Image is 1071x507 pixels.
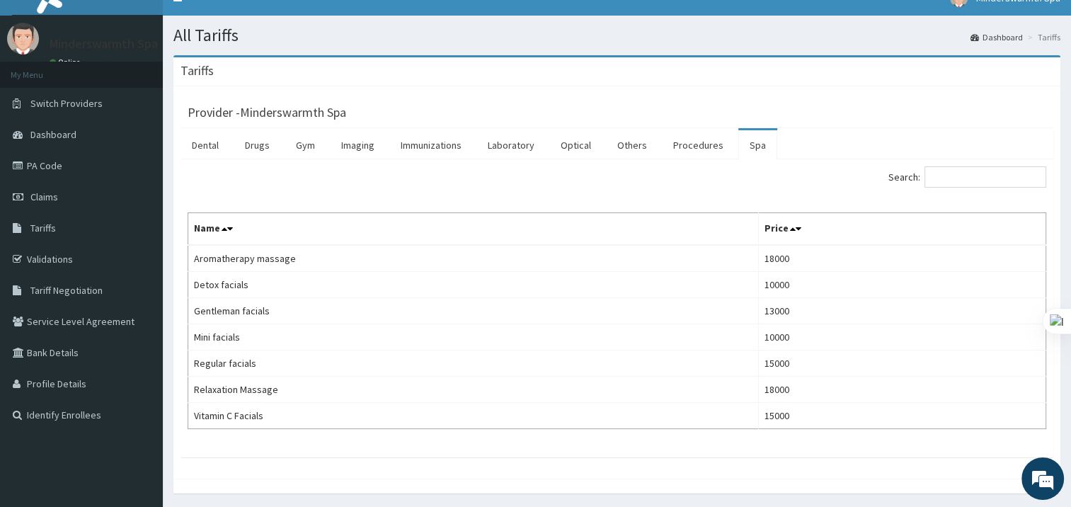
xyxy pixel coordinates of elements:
td: Vitamin C Facials [188,403,759,429]
span: Claims [30,190,58,203]
td: 15000 [759,403,1046,429]
a: Optical [549,130,602,160]
td: Aromatherapy massage [188,245,759,272]
div: Conversation(s) [74,79,238,98]
li: Tariffs [1024,31,1060,43]
td: Mini facials [188,324,759,351]
a: Drugs [234,130,281,160]
a: Immunizations [389,130,473,160]
a: Dental [181,130,230,160]
span: Tariffs [30,222,56,234]
h1: All Tariffs [173,26,1060,45]
a: Procedures [662,130,735,160]
h3: Provider - Minderswarmth Spa [188,106,346,119]
td: Relaxation Massage [188,377,759,403]
td: Gentleman facials [188,298,759,324]
a: Laboratory [476,130,546,160]
td: 10000 [759,272,1046,298]
th: Name [188,213,759,246]
a: Gym [285,130,326,160]
h3: Tariffs [181,64,214,77]
a: Dashboard [970,31,1023,43]
td: Regular facials [188,351,759,377]
div: Minimize live chat window [232,7,266,41]
span: Dashboard [30,128,76,141]
span: No previous conversation [76,180,201,324]
th: Price [759,213,1046,246]
td: 10000 [759,324,1046,351]
input: Search: [924,166,1046,188]
td: 13000 [759,298,1046,324]
td: 18000 [759,245,1046,272]
a: Online [50,57,84,67]
a: Imaging [330,130,386,160]
div: Chat Now [88,345,189,372]
a: Spa [738,130,777,160]
span: Switch Providers [30,97,103,110]
p: Minderswarmth Spa [50,38,158,50]
td: Detox facials [188,272,759,298]
span: Tariff Negotiation [30,284,103,297]
img: User Image [7,23,39,55]
td: 18000 [759,377,1046,403]
td: 15000 [759,351,1046,377]
a: Others [606,130,658,160]
label: Search: [888,166,1046,188]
